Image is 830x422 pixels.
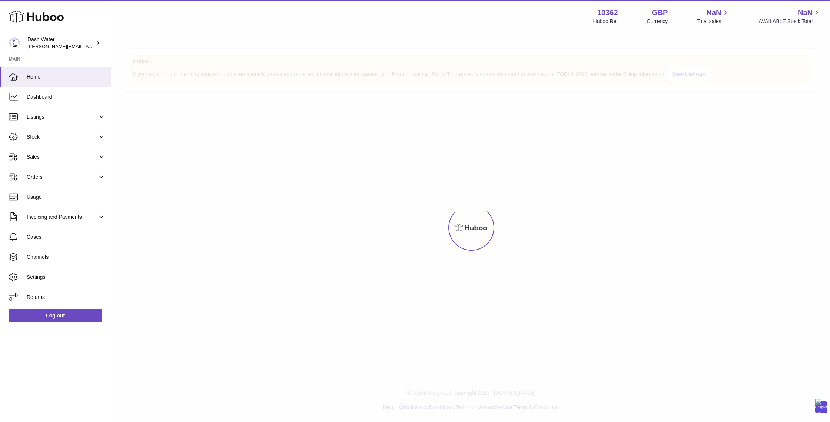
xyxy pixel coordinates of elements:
[706,8,721,18] span: NaN
[27,214,97,221] span: Invoicing and Payments
[697,8,730,25] a: NaN Total sales
[27,113,97,121] span: Listings
[9,37,20,49] img: james@dash-water.com
[27,234,105,241] span: Cases
[27,274,105,281] span: Settings
[27,174,97,181] span: Orders
[27,73,105,80] span: Home
[597,8,618,18] strong: 10362
[27,133,97,141] span: Stock
[27,194,105,201] span: Usage
[647,18,668,25] div: Currency
[697,18,730,25] span: Total sales
[27,254,105,261] span: Channels
[758,8,821,25] a: NaN AVAILABLE Stock Total
[27,93,105,100] span: Dashboard
[27,36,94,50] div: Dash Water
[758,18,821,25] span: AVAILABLE Stock Total
[593,18,618,25] div: Huboo Ref
[27,154,97,161] span: Sales
[27,294,105,301] span: Returns
[652,8,668,18] strong: GBP
[798,8,813,18] span: NaN
[9,309,102,322] a: Log out
[27,43,149,49] span: [PERSON_NAME][EMAIL_ADDRESS][DOMAIN_NAME]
